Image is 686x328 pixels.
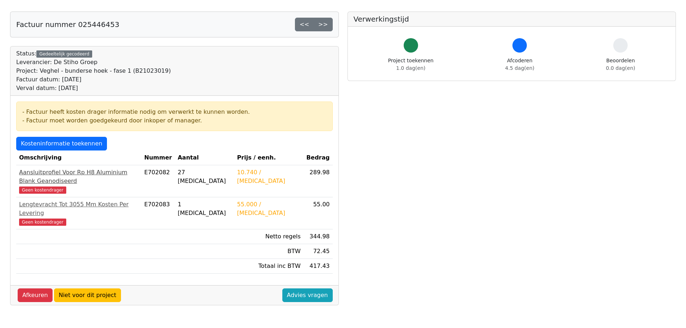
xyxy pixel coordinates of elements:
div: Lengtevracht Tot 3055 Mm Kosten Per Levering [19,200,139,217]
td: 72.45 [304,244,333,259]
div: 27 [MEDICAL_DATA] [178,168,231,185]
td: E702083 [142,197,175,229]
th: Bedrag [304,150,333,165]
div: 55.000 / [MEDICAL_DATA] [237,200,300,217]
th: Nummer [142,150,175,165]
span: Geen kostendrager [19,219,66,226]
div: Verval datum: [DATE] [16,84,171,93]
div: Project toekennen [388,57,434,72]
td: BTW [234,244,303,259]
div: Gedeeltelijk gecodeerd [36,50,92,58]
div: - Factuur moet worden goedgekeurd door inkoper of manager. [22,116,327,125]
div: Beoordelen [606,57,635,72]
a: Advies vragen [282,288,333,302]
a: Afkeuren [18,288,53,302]
td: 289.98 [304,165,333,197]
span: 0.0 dag(en) [606,65,635,71]
div: Leverancier: De Stiho Groep [16,58,171,67]
a: Aansluitprofiel Voor Rp H8 Aluminium Blank GeanodiseerdGeen kostendrager [19,168,139,194]
a: Lengtevracht Tot 3055 Mm Kosten Per LeveringGeen kostendrager [19,200,139,226]
a: >> [314,18,333,31]
td: 55.00 [304,197,333,229]
td: 417.43 [304,259,333,274]
td: E702082 [142,165,175,197]
a: << [295,18,314,31]
div: Afcoderen [505,57,534,72]
td: 344.98 [304,229,333,244]
a: Niet voor dit project [54,288,121,302]
a: Kosteninformatie toekennen [16,137,107,150]
div: - Factuur heeft kosten drager informatie nodig om verwerkt te kunnen worden. [22,108,327,116]
span: 4.5 dag(en) [505,65,534,71]
h5: Factuur nummer 025446453 [16,20,119,29]
div: 1 [MEDICAL_DATA] [178,200,231,217]
div: Aansluitprofiel Voor Rp H8 Aluminium Blank Geanodiseerd [19,168,139,185]
span: Geen kostendrager [19,187,66,194]
th: Omschrijving [16,150,142,165]
td: Netto regels [234,229,303,244]
div: Project: Veghel - bunderse hoek - fase 1 (B21023019) [16,67,171,75]
td: Totaal inc BTW [234,259,303,274]
div: Factuur datum: [DATE] [16,75,171,84]
th: Aantal [175,150,234,165]
div: 10.740 / [MEDICAL_DATA] [237,168,300,185]
th: Prijs / eenh. [234,150,303,165]
span: 1.0 dag(en) [396,65,425,71]
h5: Verwerkingstijd [354,15,670,23]
div: Status: [16,49,171,93]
